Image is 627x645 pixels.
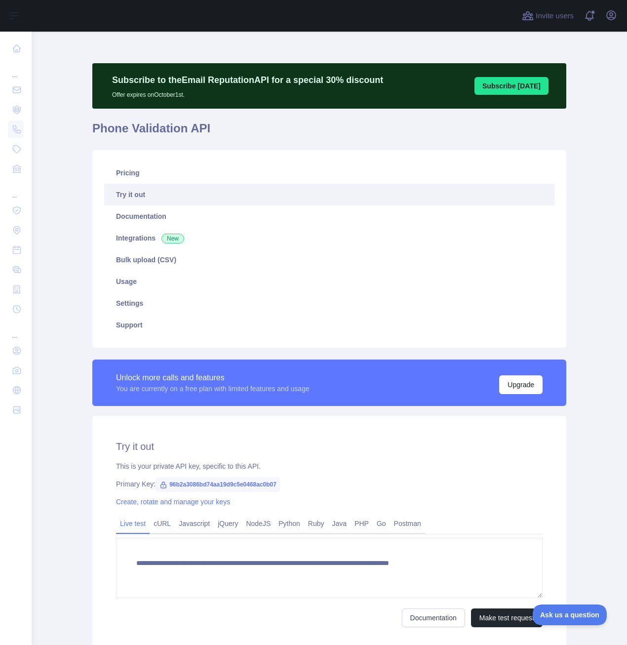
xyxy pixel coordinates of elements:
button: Upgrade [499,375,543,394]
a: Pricing [104,162,554,184]
a: Integrations New [104,227,554,249]
a: Live test [116,516,150,531]
button: Subscribe [DATE] [474,77,549,95]
a: Java [328,516,351,531]
a: Create, rotate and manage your keys [116,498,230,506]
a: cURL [150,516,175,531]
div: Primary Key: [116,479,543,489]
button: Invite users [520,8,576,24]
a: Python [274,516,304,531]
div: ... [8,180,24,200]
h2: Try it out [116,440,543,453]
p: Subscribe to the Email Reputation API for a special 30 % discount [112,73,383,87]
button: Make test request [471,608,543,627]
iframe: Toggle Customer Support [533,605,607,625]
span: Invite users [536,10,574,22]
a: Documentation [402,608,465,627]
h1: Phone Validation API [92,121,566,144]
a: NodeJS [242,516,274,531]
a: Documentation [104,205,554,227]
a: Ruby [304,516,328,531]
a: Postman [390,516,425,531]
a: Go [373,516,390,531]
div: This is your private API key, specific to this API. [116,461,543,471]
a: Support [104,314,554,336]
a: Bulk upload (CSV) [104,249,554,271]
a: Usage [104,271,554,292]
a: Javascript [175,516,214,531]
div: ... [8,320,24,340]
a: PHP [351,516,373,531]
p: Offer expires on October 1st. [112,87,383,99]
div: You are currently on a free plan with limited features and usage [116,384,310,394]
a: jQuery [214,516,242,531]
div: ... [8,59,24,79]
span: 96b2a3086bd74aa19d9c5e0468ac0b07 [156,477,280,492]
span: New [161,234,184,243]
a: Settings [104,292,554,314]
a: Try it out [104,184,554,205]
div: Unlock more calls and features [116,372,310,384]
